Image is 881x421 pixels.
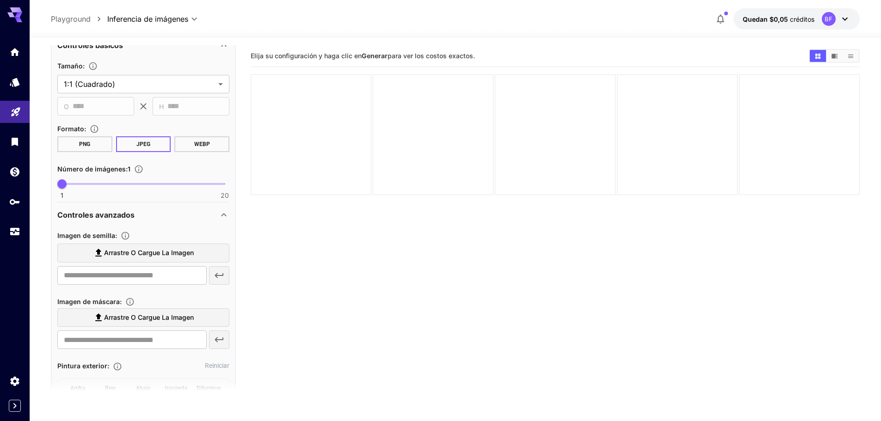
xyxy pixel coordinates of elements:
div: Controles avanzados [57,204,229,226]
button: Sube una imagen de referencia para guiar el resultado. Esto es necesario para la conversión de im... [117,231,134,240]
font: : [115,232,117,239]
div: Se requiere una imagen de semilla para usar la pintura exterior [57,378,229,418]
font: BF [825,15,832,23]
div: $0.05 [743,14,814,24]
div: Billetera [9,166,20,177]
font: Número de imágenes [57,165,126,173]
button: WEBP [174,136,229,152]
font: : [84,125,86,133]
font: Quedan $0,05 [743,15,788,23]
font: 20 [221,191,229,199]
div: Ajustes [9,375,20,387]
label: Arrastre o cargue la imagen [57,244,229,262]
font: : [83,62,85,70]
button: Elija el formato de archivo para la imagen de salida. [86,124,103,134]
div: Biblioteca [9,136,20,147]
div: ¡Se requiere imagen de semilla! [57,296,229,353]
font: Formato [57,125,84,133]
font: : [107,362,109,370]
label: Arrastre o cargue la imagen [57,308,229,327]
font: Reiniciar [205,362,229,369]
font: H [159,103,164,110]
font: Pintura exterior [57,362,107,370]
font: : [120,298,122,305]
a: Playground [51,13,91,24]
button: Sube una imagen de máscara para definir el área a editar o usa el Editor de Máscaras para crear u... [122,297,138,306]
font: 1:1 (Cuadrado) [64,79,115,89]
div: Controles básicos [57,34,229,56]
button: Extiende los límites de la imagen en direcciones específicas. [109,362,126,371]
button: JPEG [116,136,171,152]
font: JPEG [136,141,150,147]
font: Inferencia de imágenes [107,14,188,24]
button: Especifique cuántas imágenes generar en una sola solicitud. Cada generación de imagen se cobrará ... [130,165,147,174]
div: Mostrar medios en la vista de cuadrículaMostrar medios en la vista de videoMostrar medios en la v... [809,49,860,63]
font: 1 [61,191,63,199]
font: PNG [79,141,90,147]
font: 1 [128,165,130,173]
font: Tamaño [57,62,83,70]
button: $0.05BF [733,8,860,30]
div: Hogar [9,46,20,58]
button: Mostrar medios en la vista de cuadrícula [810,50,826,62]
button: Ajuste las dimensiones de la imagen generada especificando su ancho y alto en píxeles, o seleccio... [85,61,101,71]
div: Patio de juegos [10,104,21,115]
font: Imagen de máscara [57,298,120,305]
font: WEBP [194,141,210,147]
font: créditos [790,15,814,23]
button: Expand sidebar [9,400,21,412]
button: Reiniciar [205,361,229,370]
font: para ver los costos exactos. [388,52,475,60]
font: Arrastre o cargue la imagen [104,313,194,321]
div: Uso [9,226,20,238]
button: Mostrar medios en la vista de video [826,50,843,62]
font: Generar [362,52,388,60]
font: Elija su configuración y haga clic en [251,52,362,60]
font: O [64,103,69,110]
font: Arrastre o cargue la imagen [104,249,194,256]
button: PNG [57,136,112,152]
button: Mostrar medios en la vista de lista [843,50,859,62]
nav: migaja de pan [51,13,107,24]
font: Controles avanzados [57,210,135,220]
font: Imagen de semilla [57,232,115,239]
font: Controles básicos [57,41,123,50]
font: : [126,165,128,173]
div: Modelos [9,76,20,88]
div: Claves API [9,196,20,207]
